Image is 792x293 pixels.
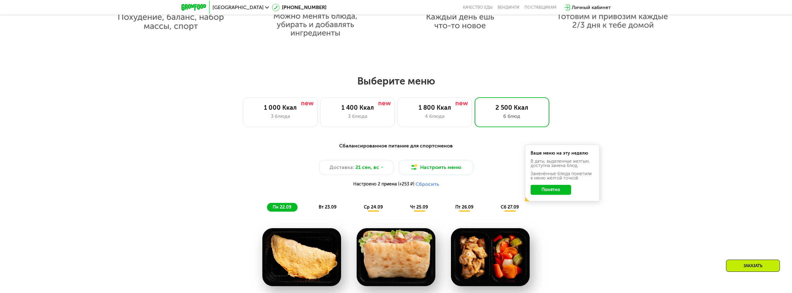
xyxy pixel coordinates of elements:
[330,164,354,171] span: Доставка:
[327,104,388,111] div: 1 400 Ккал
[355,164,379,171] span: 21 сен, вс
[410,204,428,210] span: чт 25.09
[404,113,466,120] div: 4 блюда
[272,4,326,11] a: [PHONE_NUMBER]
[250,113,311,120] div: 3 блюда
[212,142,580,150] div: Сбалансированное питание для спортсменов
[415,181,439,187] button: Сбросить
[399,160,473,175] button: Настроить меню
[455,204,473,210] span: пт 26.09
[364,204,383,210] span: ср 24.09
[319,204,336,210] span: вт 23.09
[726,260,780,272] div: Заказать
[481,104,543,111] div: 2 500 Ккал
[531,159,594,168] div: В даты, выделенные желтым, доступна замена блюд.
[327,113,388,120] div: 3 блюда
[250,104,311,111] div: 1 000 Ккал
[531,185,571,195] button: Понятно
[273,204,291,210] span: пн 22.09
[501,204,519,210] span: сб 27.09
[463,5,493,10] a: Качество еды
[498,5,519,10] a: Вендинги
[531,172,594,180] div: Заменённые блюда пометили в меню жёлтой точкой.
[213,5,264,10] span: [GEOGRAPHIC_DATA]
[524,5,556,10] div: поставщикам
[20,75,772,87] h2: Выберите меню
[481,113,543,120] div: 6 блюд
[531,151,594,156] div: Ваше меню на эту неделю
[572,4,611,11] div: Личный кабинет
[404,104,466,111] div: 1 800 Ккал
[353,182,414,186] span: Настроено 2 приема (+253 ₽)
